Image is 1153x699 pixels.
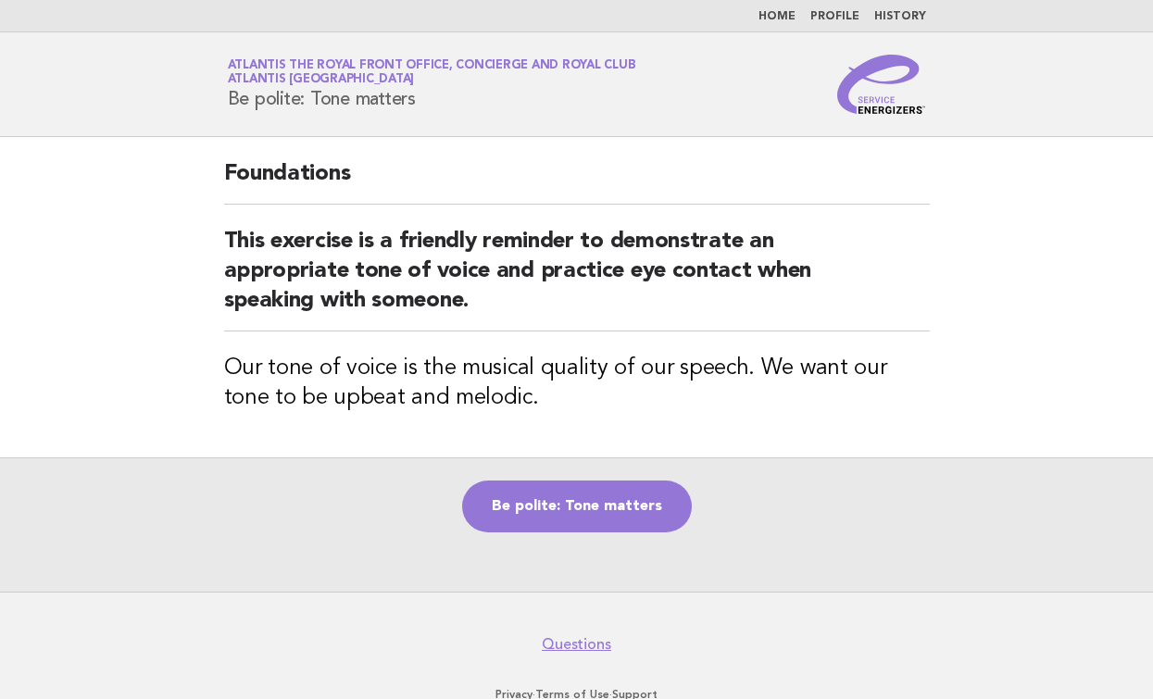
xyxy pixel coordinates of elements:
[462,481,692,532] a: Be polite: Tone matters
[228,60,636,108] h1: Be polite: Tone matters
[758,11,796,22] a: Home
[224,354,930,413] h3: Our tone of voice is the musical quality of our speech. We want our tone to be upbeat and melodic.
[228,74,415,86] span: Atlantis [GEOGRAPHIC_DATA]
[228,59,636,85] a: Atlantis The Royal Front Office, Concierge and Royal ClubAtlantis [GEOGRAPHIC_DATA]
[224,159,930,205] h2: Foundations
[542,635,611,654] a: Questions
[810,11,859,22] a: Profile
[837,55,926,114] img: Service Energizers
[224,227,930,331] h2: This exercise is a friendly reminder to demonstrate an appropriate tone of voice and practice eye...
[874,11,926,22] a: History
